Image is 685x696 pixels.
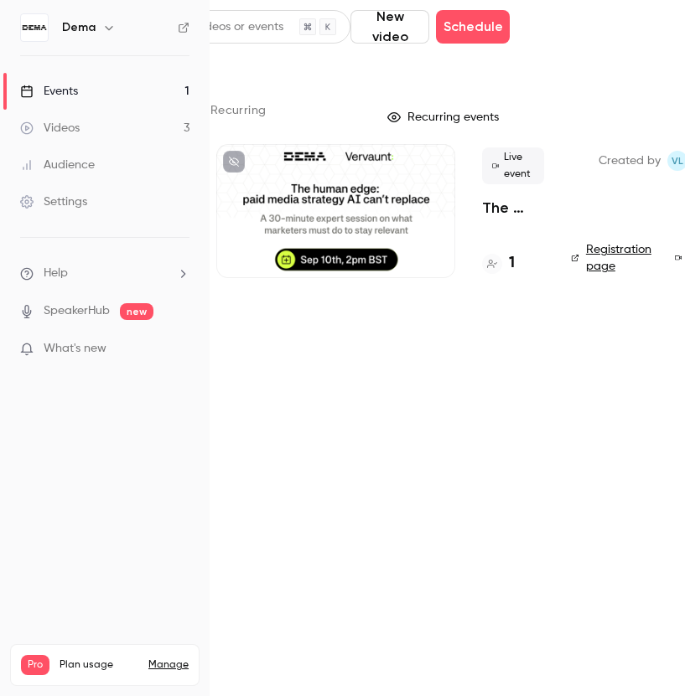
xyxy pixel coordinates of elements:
[210,97,267,124] button: Recurring
[44,265,68,282] span: Help
[509,252,515,275] h4: 1
[482,147,544,184] span: Live event
[44,302,110,320] a: SpeakerHub
[60,658,138,672] span: Plan usage
[20,83,78,100] div: Events
[380,104,510,131] button: Recurring events
[482,252,515,275] a: 1
[20,193,87,210] div: Settings
[20,120,80,137] div: Videos
[436,10,510,44] button: Schedule
[148,658,189,672] a: Manage
[672,151,683,171] span: VL
[21,14,48,41] img: Dema
[120,303,153,320] span: new
[20,265,189,282] li: help-dropdown-opener
[62,19,96,36] h6: Dema
[571,241,655,275] a: Registration page
[44,340,106,358] span: What's new
[599,151,661,171] span: Created by
[482,198,544,218] a: The human edge: paid media strategy AI can’t replace
[20,157,95,173] div: Audience
[21,655,49,675] span: Pro
[169,342,189,357] iframe: Noticeable Trigger
[350,10,429,44] button: New video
